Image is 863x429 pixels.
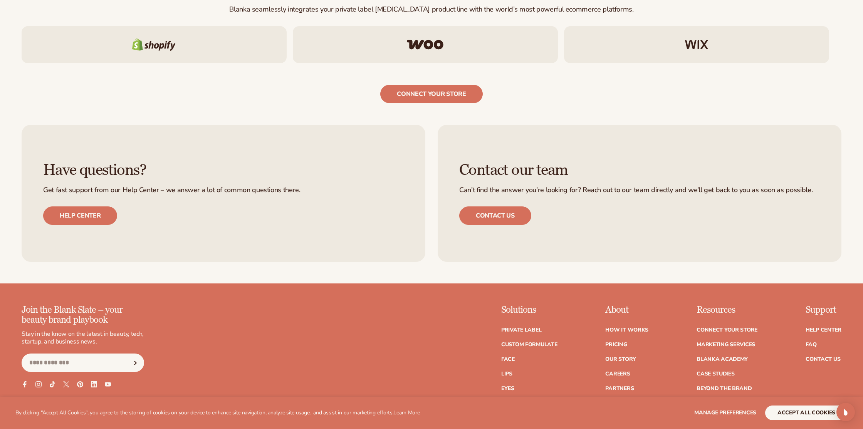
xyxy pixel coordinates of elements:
a: FAQ [806,342,816,347]
button: Manage preferences [694,406,756,420]
img: Woo commerce logo. [407,40,443,50]
p: Join the Blank Slate – your beauty brand playbook [22,305,144,325]
a: Beyond the brand [697,386,752,391]
a: Contact us [459,206,531,225]
a: Eyes [501,386,514,391]
a: connect your store [380,85,482,103]
a: Partners [605,386,634,391]
p: About [605,305,648,315]
a: Marketing services [697,342,755,347]
p: Resources [697,305,757,315]
h3: Have questions? [43,162,404,179]
button: accept all cookies [765,406,848,420]
span: Manage preferences [694,409,756,416]
p: Get fast support from our Help Center – we answer a lot of common questions there. [43,186,404,194]
a: Lips [501,371,512,377]
img: Wix logo. [685,40,708,49]
img: Shopify logo. [132,39,176,51]
a: Careers [605,371,630,377]
a: Learn More [393,409,420,416]
div: Open Intercom Messenger [836,403,855,421]
a: Help center [43,206,117,225]
a: Private label [501,327,541,333]
p: Support [806,305,841,315]
a: Connect your store [697,327,757,333]
a: Help Center [806,327,841,333]
button: Subscribe [127,354,144,372]
p: Solutions [501,305,557,315]
a: Custom formulate [501,342,557,347]
p: By clicking "Accept All Cookies", you agree to the storing of cookies on your device to enhance s... [15,410,420,416]
h3: Contact our team [459,162,820,179]
p: Blanka seamlessly integrates your private label [MEDICAL_DATA] product line with the world’s most... [22,5,841,14]
a: Pricing [605,342,627,347]
p: Stay in the know on the latest in beauty, tech, startup, and business news. [22,330,144,346]
a: How It Works [605,327,648,333]
a: Case Studies [697,371,735,377]
p: Can’t find the answer you’re looking for? Reach out to our team directly and we’ll get back to yo... [459,186,820,194]
a: Our Story [605,357,636,362]
a: Contact Us [806,357,840,362]
a: Face [501,357,515,362]
a: Blanka Academy [697,357,748,362]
